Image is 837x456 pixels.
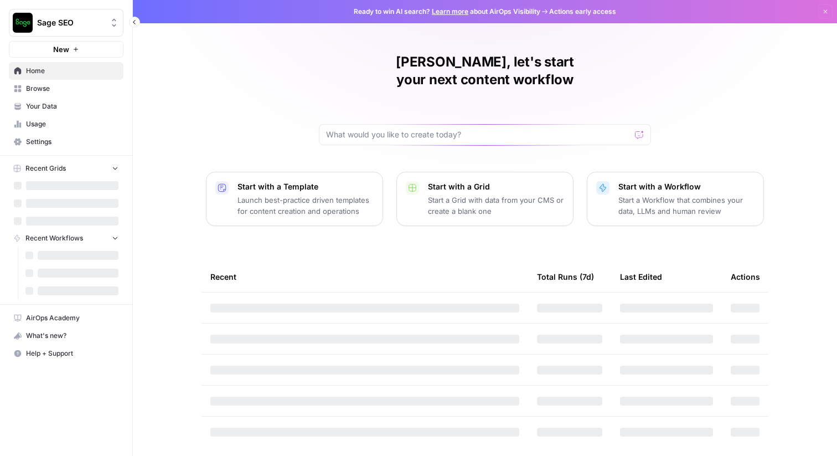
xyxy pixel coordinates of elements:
[25,163,66,173] span: Recent Grids
[9,80,123,98] a: Browse
[9,98,123,115] a: Your Data
[53,44,69,55] span: New
[206,172,383,226] button: Start with a TemplateLaunch best-practice driven templates for content creation and operations
[618,181,755,192] p: Start with a Workflow
[237,181,374,192] p: Start with a Template
[9,345,123,362] button: Help + Support
[428,194,564,217] p: Start a Grid with data from your CMS or create a blank one
[537,262,594,292] div: Total Runs (7d)
[549,7,616,17] span: Actions early access
[26,84,118,94] span: Browse
[37,17,104,28] span: Sage SEO
[9,115,123,133] a: Usage
[9,327,123,345] button: What's new?
[26,66,118,76] span: Home
[26,137,118,147] span: Settings
[26,349,118,358] span: Help + Support
[9,309,123,327] a: AirOps Academy
[9,133,123,151] a: Settings
[731,262,760,292] div: Actions
[26,313,118,323] span: AirOps Academy
[618,194,755,217] p: Start a Workflow that combines your data, LLMs and human review
[26,119,118,129] span: Usage
[587,172,764,226] button: Start with a WorkflowStart a Workflow that combines your data, LLMs and human review
[354,7,540,17] span: Ready to win AI search? about AirOps Visibility
[9,62,123,80] a: Home
[432,7,468,16] a: Learn more
[9,230,123,247] button: Recent Workflows
[428,181,564,192] p: Start with a Grid
[26,101,118,111] span: Your Data
[237,194,374,217] p: Launch best-practice driven templates for content creation and operations
[13,13,33,33] img: Sage SEO Logo
[620,262,662,292] div: Last Edited
[210,262,519,292] div: Recent
[25,233,83,243] span: Recent Workflows
[319,53,651,89] h1: [PERSON_NAME], let's start your next content workflow
[396,172,573,226] button: Start with a GridStart a Grid with data from your CMS or create a blank one
[9,160,123,177] button: Recent Grids
[9,41,123,58] button: New
[9,9,123,37] button: Workspace: Sage SEO
[326,129,631,140] input: What would you like to create today?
